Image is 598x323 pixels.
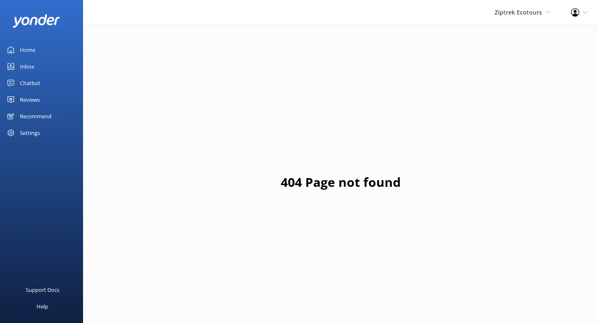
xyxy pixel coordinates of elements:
div: Chatbot [20,75,40,91]
div: Settings [20,125,40,141]
h1: 404 Page not found [281,172,401,192]
div: Help [37,298,48,315]
img: yonder-white-logo.png [12,14,60,28]
span: Ziptrek Ecotours [495,8,542,16]
div: Reviews [20,91,40,108]
div: Inbox [20,58,34,75]
div: Support Docs [26,281,59,298]
div: Recommend [20,108,51,125]
div: Home [20,42,35,58]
